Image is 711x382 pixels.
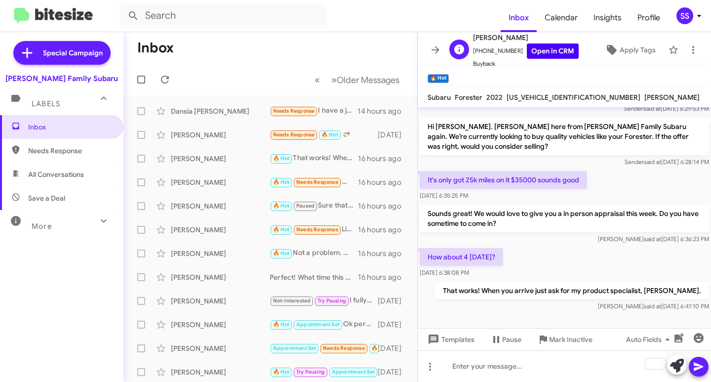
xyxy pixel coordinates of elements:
[13,41,111,65] a: Special Campaign
[482,331,529,348] button: Pause
[620,41,656,59] span: Apply Tags
[598,302,709,310] span: [PERSON_NAME] [DATE] 6:41:10 PM
[357,106,409,116] div: 14 hours ago
[296,369,325,375] span: Try Pausing
[28,146,112,156] span: Needs Response
[378,367,409,377] div: [DATE]
[420,171,587,189] p: It's only got 25k miles on it $35000 sounds good
[630,3,668,32] a: Profile
[643,105,661,112] span: said at
[420,269,469,276] span: [DATE] 6:38:08 PM
[273,226,290,233] span: 🔥 Hot
[270,176,358,188] div: ​👍​ to “ Gotcha. We can always appraise it over the phone ”
[624,105,709,112] span: Sender [DATE] 6:29:53 PM
[273,179,290,185] span: 🔥 Hot
[529,331,600,348] button: Mark Inactive
[28,193,65,203] span: Save a Deal
[5,74,118,84] div: [PERSON_NAME] Family Subaru
[28,122,112,132] span: Inbox
[371,345,388,351] span: 🔥 Hot
[270,366,378,378] div: No problem at all! Just let us know when you're on your way, and we'll be ready for you. Safe tra...
[270,129,378,140] div: 🫱🏻‍🫲🏿
[420,205,709,232] p: Sounds great! We would love to give you a in person appraisal this week. Do you have sometime to ...
[549,331,592,348] span: Mark Inactive
[270,153,358,164] div: That works! When you arrive just ask for my product specialist, [PERSON_NAME].
[317,297,346,304] span: Try Pausing
[273,250,290,256] span: 🔥 Hot
[378,296,409,306] div: [DATE]
[644,302,661,310] span: said at
[270,342,378,354] div: 我10月份要回国一趟！所以车子我要回来以后才有可能买！
[501,3,537,32] a: Inbox
[358,177,409,187] div: 16 hours ago
[420,248,503,266] p: How about 4 [DATE]?
[358,201,409,211] div: 16 hours ago
[420,192,468,199] span: [DATE] 6:35:25 PM
[378,343,409,353] div: [DATE]
[171,154,270,164] div: [PERSON_NAME]
[332,369,375,375] span: Appointment Set
[273,131,315,138] span: Needs Response
[358,249,409,258] div: 16 hours ago
[331,74,337,86] span: »
[486,93,503,102] span: 2022
[171,225,270,235] div: [PERSON_NAME]
[273,108,315,114] span: Needs Response
[358,225,409,235] div: 16 hours ago
[418,350,711,382] div: To enrich screen reader interactions, please activate Accessibility in Grammarly extension settings
[325,70,405,90] button: Next
[418,331,482,348] button: Templates
[270,295,378,306] div: I fully understand. Yes ma'am. Keep me updated!
[171,320,270,330] div: [PERSON_NAME]
[171,249,270,258] div: [PERSON_NAME]
[315,74,320,86] span: «
[618,331,681,348] button: Auto Fields
[428,93,451,102] span: Subaru
[273,369,290,375] span: 🔥 Hot
[309,70,326,90] button: Previous
[270,272,358,282] div: Perfect! What time this week works best for you?
[273,321,290,328] span: 🔥 Hot
[270,224,358,235] div: Liked “Sounds good i will have my product specialist give you a call between those hours”
[171,201,270,211] div: [PERSON_NAME]
[473,59,579,69] span: Buyback
[171,367,270,377] div: [PERSON_NAME]
[626,331,673,348] span: Auto Fields
[537,3,586,32] a: Calendar
[296,226,338,233] span: Needs Response
[420,118,709,155] p: Hi [PERSON_NAME]. [PERSON_NAME] here from [PERSON_NAME] Family Subaru again. We’re currently look...
[270,319,378,330] div: Ok perfect! When you arrive, please ask for [PERSON_NAME] when you arrive!
[455,93,482,102] span: Forester
[358,154,409,164] div: 16 hours ago
[273,155,290,162] span: 🔥 Hot
[171,343,270,353] div: [PERSON_NAME]
[273,345,316,351] span: Appointment Set
[32,99,60,108] span: Labels
[296,203,315,209] span: Paused
[527,43,579,59] a: Open in CRM
[378,130,409,140] div: [DATE]
[296,179,338,185] span: Needs Response
[502,331,521,348] span: Pause
[598,235,709,243] span: [PERSON_NAME] [DATE] 6:36:23 PM
[586,3,630,32] span: Insights
[171,272,270,282] div: [PERSON_NAME]
[337,75,399,85] span: Older Messages
[676,7,693,24] div: SS
[270,105,357,117] div: I have a jeep trailhawk now
[596,41,664,59] button: Apply Tags
[473,32,579,43] span: [PERSON_NAME]
[273,297,311,304] span: Not-Interested
[171,177,270,187] div: [PERSON_NAME]
[435,282,709,299] p: That works! When you arrive just ask for my product specialist, [PERSON_NAME].
[296,321,340,328] span: Appointment Set
[321,131,338,138] span: 🔥 Hot
[644,235,661,243] span: said at
[32,222,52,231] span: More
[507,93,640,102] span: [US_VEHICLE_IDENTIFICATION_NUMBER]
[137,40,174,56] h1: Inbox
[473,43,579,59] span: [PHONE_NUMBER]
[171,106,270,116] div: Dansia [PERSON_NAME]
